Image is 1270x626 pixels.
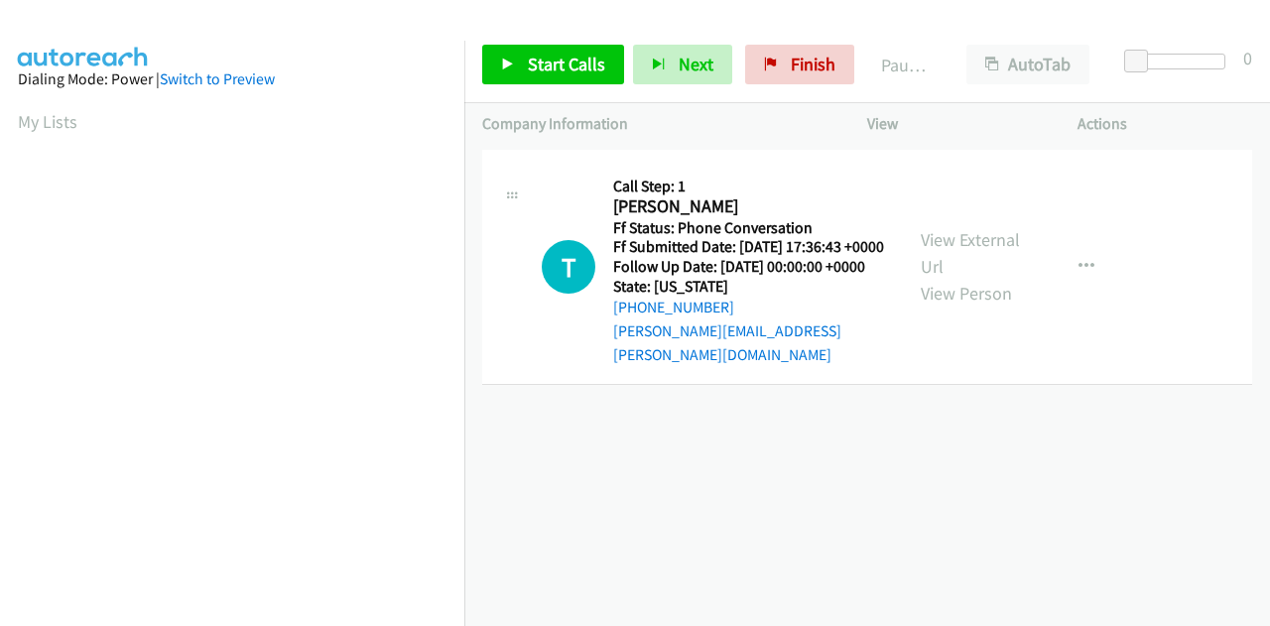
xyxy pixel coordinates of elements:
a: My Lists [18,110,77,133]
p: Paused [881,52,931,78]
a: [PHONE_NUMBER] [613,298,734,316]
h5: Follow Up Date: [DATE] 00:00:00 +0000 [613,257,885,277]
a: Switch to Preview [160,69,275,88]
span: Finish [791,53,835,75]
p: View [867,112,1042,136]
div: Dialing Mode: Power | [18,67,446,91]
p: Actions [1078,112,1252,136]
a: [PERSON_NAME][EMAIL_ADDRESS][PERSON_NAME][DOMAIN_NAME] [613,321,841,364]
h5: Ff Status: Phone Conversation [613,218,885,238]
div: 0 [1243,45,1252,71]
h5: Call Step: 1 [613,177,885,196]
div: The call is yet to be attempted [542,240,595,294]
h5: Ff Submitted Date: [DATE] 17:36:43 +0000 [613,237,885,257]
button: AutoTab [966,45,1089,84]
p: Company Information [482,112,831,136]
span: Start Calls [528,53,605,75]
div: Delay between calls (in seconds) [1134,54,1225,69]
span: Next [679,53,713,75]
a: View External Url [921,228,1020,278]
button: Next [633,45,732,84]
h2: [PERSON_NAME] [613,195,878,218]
a: View Person [921,282,1012,305]
h1: T [542,240,595,294]
a: Start Calls [482,45,624,84]
a: Finish [745,45,854,84]
h5: State: [US_STATE] [613,277,885,297]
